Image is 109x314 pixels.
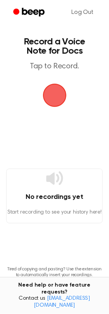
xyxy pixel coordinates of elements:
[8,5,52,20] a: Beep
[34,296,90,309] a: [EMAIL_ADDRESS][DOMAIN_NAME]
[5,296,104,309] span: Contact us
[64,3,101,22] a: Log Out
[14,37,95,56] h1: Record a Voice Note for Docs
[43,84,66,107] img: Beep Logo
[7,209,102,217] p: Start recording to see your history here!
[14,62,95,71] p: Tap to Record.
[7,192,102,203] h4: No recordings yet
[6,267,103,278] p: Tired of copying and pasting? Use the extension to automatically insert your recordings.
